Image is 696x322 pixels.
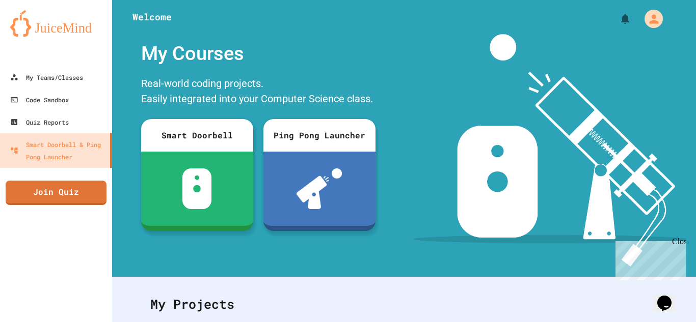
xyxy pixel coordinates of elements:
iframe: chat widget [653,281,686,312]
div: Ping Pong Launcher [263,119,376,152]
div: Smart Doorbell & Ping Pong Launcher [10,138,106,163]
div: My Account [634,7,665,31]
div: Smart Doorbell [141,119,253,152]
div: My Teams/Classes [10,71,83,83]
div: Chat with us now!Close [4,4,70,65]
img: logo-orange.svg [10,10,102,37]
a: Join Quiz [6,181,106,205]
div: My Notifications [600,10,634,27]
iframe: chat widget [611,237,686,280]
div: My Courses [136,34,381,73]
img: banner-image-my-projects.png [413,34,686,267]
img: sdb-white.svg [182,168,211,209]
img: ppl-with-ball.png [297,168,342,209]
div: Quiz Reports [10,116,69,128]
div: Code Sandbox [10,94,69,106]
div: Real-world coding projects. Easily integrated into your Computer Science class. [136,73,381,111]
